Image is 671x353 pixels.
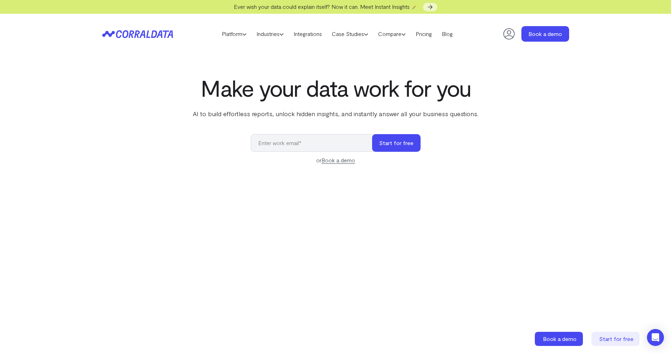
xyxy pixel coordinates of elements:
a: Compare [373,29,411,39]
p: AI to build effortless reports, unlock hidden insights, and instantly answer all your business qu... [191,109,480,118]
div: or [251,156,421,164]
a: Pricing [411,29,437,39]
h1: Make your data work for you [191,75,480,101]
a: Start for free [591,332,641,346]
a: Platform [217,29,251,39]
a: Integrations [289,29,327,39]
a: Blog [437,29,458,39]
button: Start for free [372,134,421,152]
div: Open Intercom Messenger [647,329,664,346]
span: Start for free [599,335,634,342]
a: Book a demo [521,26,569,42]
span: Ever wish your data could explain itself? Now it can. Meet Instant Insights 🪄 [234,3,418,10]
span: Book a demo [543,335,577,342]
a: Industries [251,29,289,39]
input: Enter work email* [251,134,379,152]
a: Case Studies [327,29,373,39]
a: Book a demo [322,157,355,164]
a: Book a demo [535,332,584,346]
